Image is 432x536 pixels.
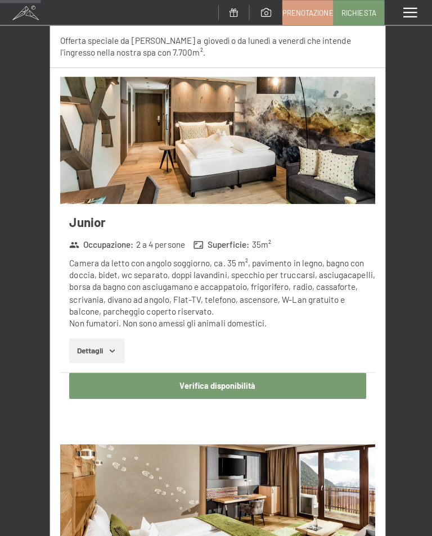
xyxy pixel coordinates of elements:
[69,211,372,229] h3: Junior
[135,237,183,248] span: 2 a 4 persone
[331,1,381,24] a: Richiesta
[69,370,363,396] button: Verifica disponibilità
[69,237,133,248] strong: Occupazione :
[69,255,372,327] div: Camera da letto con angolo soggiorno, ca. 35 m², pavimento in legno, bagno con doccia, bidet, wc ...
[60,34,373,58] div: Offerta speciale da [PERSON_NAME] a giovedì o da lunedì a venerdì che intende l'ingresso nella no...
[60,76,373,202] img: mss_renderimg.php
[250,237,269,248] span: 35 m²
[280,7,331,17] span: Prenotazione
[339,7,373,17] span: Richiesta
[192,237,247,248] strong: Superficie :
[69,335,123,360] button: Dettagli
[281,1,330,24] a: Prenotazione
